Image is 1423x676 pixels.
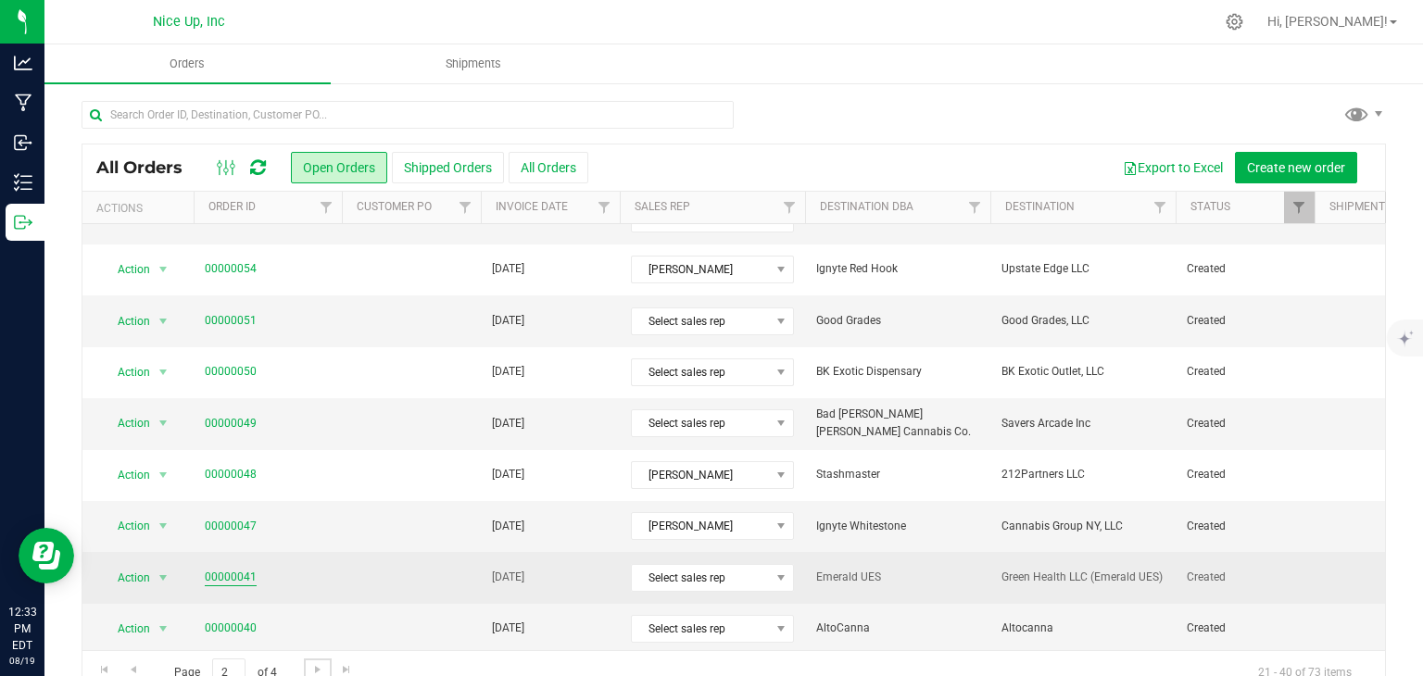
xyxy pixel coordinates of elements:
[14,94,32,112] inline-svg: Manufacturing
[205,260,257,278] a: 00000054
[392,152,504,183] button: Shipped Orders
[816,406,979,441] span: Bad [PERSON_NAME] [PERSON_NAME] Cannabis Co.
[8,604,36,654] p: 12:33 PM EDT
[492,620,524,637] span: [DATE]
[152,462,175,488] span: select
[101,359,151,385] span: Action
[492,569,524,586] span: [DATE]
[1001,569,1165,586] span: Green Health LLC (Emerald UES)
[205,569,257,586] a: 00000041
[101,616,151,642] span: Action
[1187,569,1303,586] span: Created
[101,410,151,436] span: Action
[1001,518,1165,535] span: Cannabis Group NY, LLC
[496,200,568,213] a: Invoice Date
[1001,466,1165,483] span: 212Partners LLC
[152,257,175,282] span: select
[205,415,257,432] a: 00000049
[492,415,524,432] span: [DATE]
[14,54,32,72] inline-svg: Analytics
[960,192,990,223] a: Filter
[331,44,617,83] a: Shipments
[208,200,256,213] a: Order ID
[101,257,151,282] span: Action
[1190,200,1230,213] a: Status
[291,152,387,183] button: Open Orders
[101,565,151,591] span: Action
[450,192,481,223] a: Filter
[205,363,257,381] a: 00000050
[421,56,526,72] span: Shipments
[1001,415,1165,432] span: Savers Arcade Inc
[152,616,175,642] span: select
[1329,200,1385,213] a: Shipment
[153,14,225,30] span: Nice Up, Inc
[1001,260,1165,278] span: Upstate Edge LLC
[205,466,257,483] a: 00000048
[816,569,979,586] span: Emerald UES
[1187,415,1303,432] span: Created
[1001,620,1165,637] span: Altocanna
[152,565,175,591] span: select
[205,620,257,637] a: 00000040
[96,157,201,178] span: All Orders
[311,192,342,223] a: Filter
[101,513,151,539] span: Action
[632,513,770,539] span: [PERSON_NAME]
[632,410,770,436] span: Select sales rep
[1187,466,1303,483] span: Created
[635,200,690,213] a: Sales Rep
[101,308,151,334] span: Action
[1001,312,1165,330] span: Good Grades, LLC
[632,616,770,642] span: Select sales rep
[14,133,32,152] inline-svg: Inbound
[96,202,186,215] div: Actions
[492,363,524,381] span: [DATE]
[816,363,979,381] span: BK Exotic Dispensary
[14,213,32,232] inline-svg: Outbound
[820,200,913,213] a: Destination DBA
[492,518,524,535] span: [DATE]
[632,257,770,282] span: [PERSON_NAME]
[1187,518,1303,535] span: Created
[1235,152,1357,183] button: Create new order
[816,620,979,637] span: AltoCanna
[492,260,524,278] span: [DATE]
[632,462,770,488] span: [PERSON_NAME]
[8,654,36,668] p: 08/19
[632,565,770,591] span: Select sales rep
[152,359,175,385] span: select
[1187,312,1303,330] span: Created
[145,56,230,72] span: Orders
[1284,192,1315,223] a: Filter
[492,466,524,483] span: [DATE]
[509,152,588,183] button: All Orders
[1005,200,1075,213] a: Destination
[357,200,432,213] a: Customer PO
[632,359,770,385] span: Select sales rep
[492,312,524,330] span: [DATE]
[152,513,175,539] span: select
[816,518,979,535] span: Ignyte Whitestone
[152,308,175,334] span: select
[205,518,257,535] a: 00000047
[1001,363,1165,381] span: BK Exotic Outlet, LLC
[1187,260,1303,278] span: Created
[1187,620,1303,637] span: Created
[1223,13,1246,31] div: Manage settings
[1187,363,1303,381] span: Created
[1267,14,1388,29] span: Hi, [PERSON_NAME]!
[152,410,175,436] span: select
[589,192,620,223] a: Filter
[816,312,979,330] span: Good Grades
[774,192,805,223] a: Filter
[1145,192,1176,223] a: Filter
[44,44,331,83] a: Orders
[82,101,734,129] input: Search Order ID, Destination, Customer PO...
[632,308,770,334] span: Select sales rep
[816,466,979,483] span: Stashmaster
[101,462,151,488] span: Action
[14,173,32,192] inline-svg: Inventory
[1111,152,1235,183] button: Export to Excel
[19,528,74,583] iframe: Resource center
